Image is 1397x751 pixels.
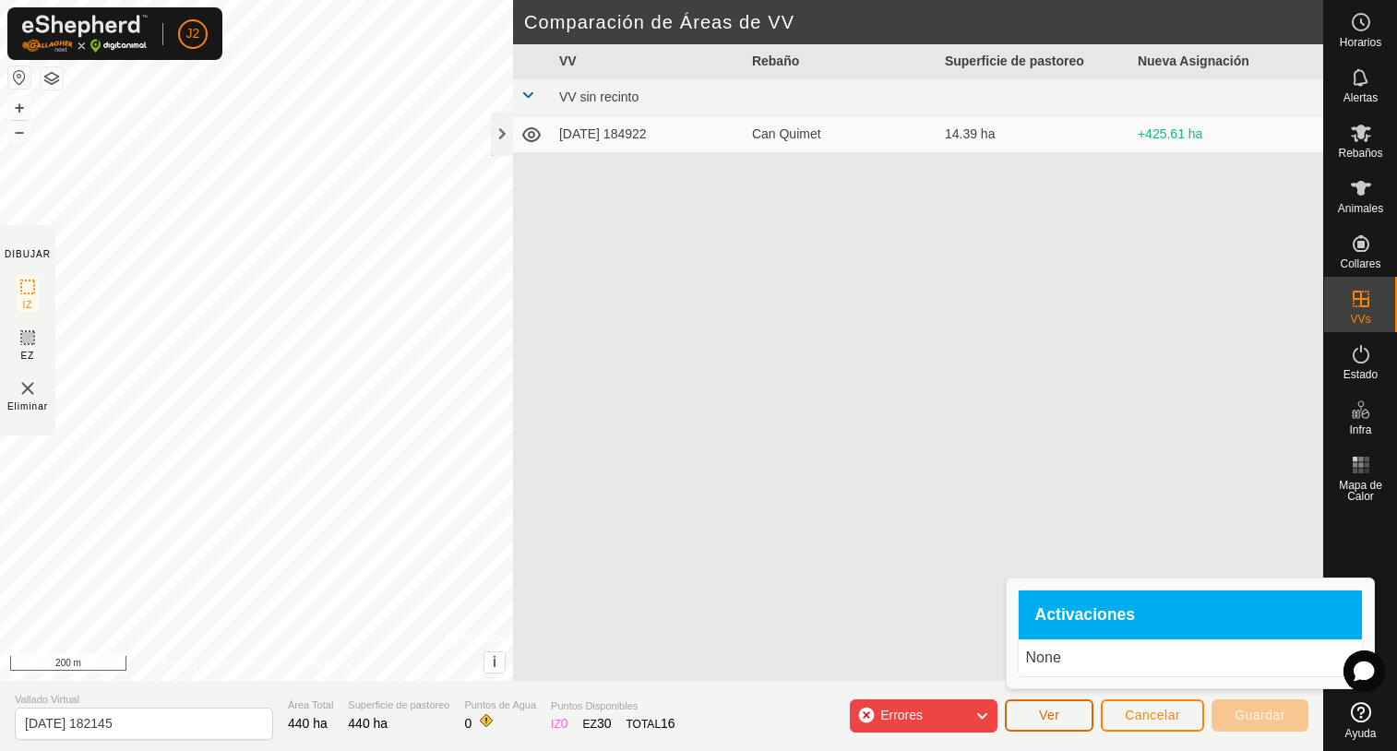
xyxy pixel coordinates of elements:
span: Rebaños [1338,148,1382,159]
span: J2 [186,24,200,43]
div: IZ [551,714,567,733]
th: Superficie de pastoreo [937,44,1130,79]
span: Collares [1340,258,1380,269]
th: Rebaño [745,44,937,79]
div: DIBUJAR [5,247,51,261]
span: Cancelar [1125,708,1180,722]
span: Estado [1343,369,1378,380]
span: IZ [23,298,33,312]
button: – [8,121,30,143]
span: Área Total [288,697,333,713]
img: Logo Gallagher [22,15,148,53]
span: Puntos de Agua [464,697,536,713]
div: TOTAL [626,714,675,733]
span: Infra [1349,424,1371,435]
p: None [1026,647,1355,669]
a: Ayuda [1324,695,1397,746]
span: 440 ha [288,716,328,731]
a: Contáctenos [290,657,352,674]
button: Guardar [1212,699,1308,732]
h2: Comparación de Áreas de VV [524,11,1323,33]
td: +425.61 ha [1130,116,1323,153]
span: Errores [880,708,923,722]
span: Activaciones [1035,607,1136,624]
span: Vallado Virtual [15,692,273,708]
span: 440 ha [348,716,388,731]
th: Nueva Asignación [1130,44,1323,79]
button: Ver [1005,699,1093,732]
span: Ayuda [1345,728,1377,739]
th: VV [552,44,745,79]
button: Cancelar [1101,699,1204,732]
span: Puntos Disponibles [551,698,675,714]
img: VV [17,377,39,399]
span: Superficie de pastoreo [348,697,449,713]
div: EZ [583,714,612,733]
span: 30 [597,716,612,731]
span: Animales [1338,203,1383,214]
span: EZ [21,349,35,363]
button: Restablecer Mapa [8,66,30,89]
td: 14.39 ha [937,116,1130,153]
span: Alertas [1343,92,1378,103]
span: Ver [1039,708,1060,722]
span: Horarios [1340,37,1381,48]
a: Política de Privacidad [161,657,268,674]
span: Eliminar [7,399,48,413]
td: [DATE] 184922 [552,116,745,153]
span: 16 [661,716,675,731]
div: Can Quimet [752,125,930,144]
button: i [484,652,505,673]
span: VV sin recinto [559,89,639,104]
span: 0 [464,716,472,731]
button: Capas del Mapa [41,67,63,89]
span: Mapa de Calor [1329,480,1392,502]
button: + [8,97,30,119]
span: 0 [561,716,568,731]
span: Guardar [1235,708,1285,722]
span: VVs [1350,314,1370,325]
span: i [493,654,496,670]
